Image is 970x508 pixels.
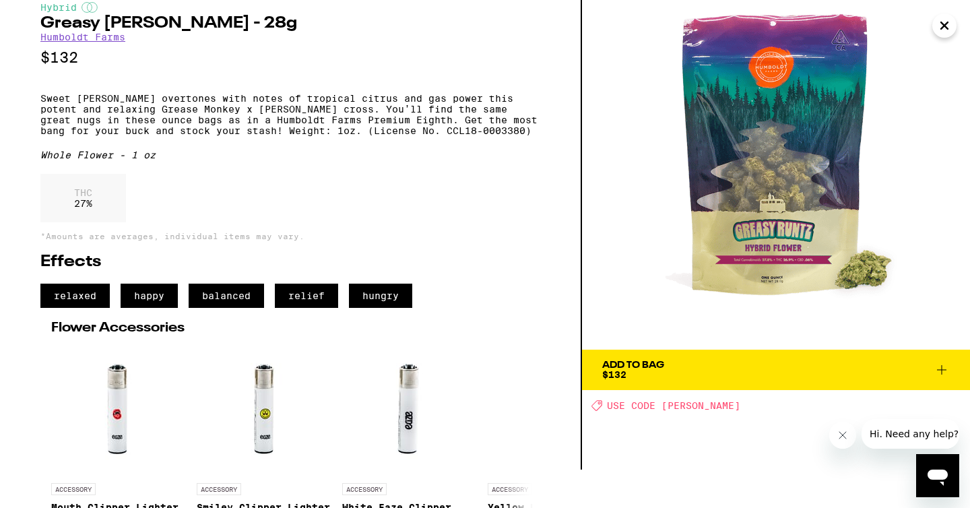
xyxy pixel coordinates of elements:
[197,342,331,476] img: Eaze Accessories - Smiley Clipper Lighter
[40,284,110,308] span: relaxed
[503,342,607,476] img: Eaze Accessories - Yellow BIC Lighter
[40,32,125,42] a: Humboldt Farms
[197,483,241,495] p: ACCESSORY
[342,342,477,476] img: Eaze Accessories - White Eaze Clipper Lighter
[74,187,92,198] p: THC
[275,284,338,308] span: relief
[40,174,126,222] div: 27 %
[488,483,532,495] p: ACCESSORY
[40,93,540,136] p: Sweet [PERSON_NAME] overtones with notes of tropical citrus and gas power this potent and relaxin...
[40,15,540,32] h2: Greasy [PERSON_NAME] - 28g
[40,254,540,270] h2: Effects
[602,369,626,380] span: $132
[916,454,959,497] iframe: Button to launch messaging window
[40,2,540,13] div: Hybrid
[607,400,740,411] span: USE CODE [PERSON_NAME]
[932,13,957,38] button: Close
[82,2,98,13] img: hybridColor.svg
[40,232,540,241] p: *Amounts are averages, individual items may vary.
[51,321,529,335] h2: Flower Accessories
[602,360,664,370] div: Add To Bag
[51,483,96,495] p: ACCESSORY
[40,49,540,66] p: $132
[121,284,178,308] span: happy
[582,350,970,390] button: Add To Bag$132
[342,483,387,495] p: ACCESSORY
[189,284,264,308] span: balanced
[349,284,412,308] span: hungry
[862,419,959,449] iframe: Message from company
[51,342,186,476] img: Eaze Accessories - Mouth Clipper Lighter
[829,422,856,449] iframe: Close message
[40,150,540,160] div: Whole Flower - 1 oz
